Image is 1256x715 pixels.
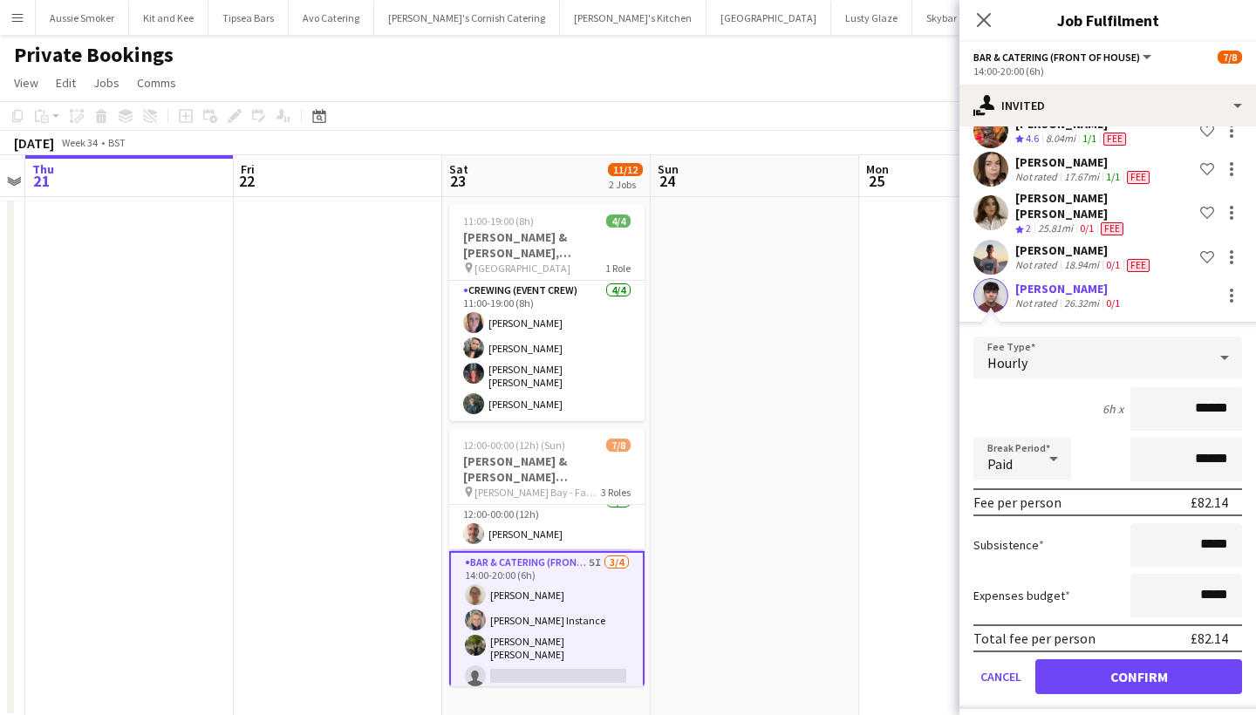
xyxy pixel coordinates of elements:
button: [GEOGRAPHIC_DATA] [706,1,831,35]
div: £82.14 [1191,630,1228,647]
span: 2 [1026,221,1031,235]
button: Lusty Glaze [831,1,912,35]
span: 7/8 [606,439,631,452]
button: Confirm [1035,659,1242,694]
span: 25 [863,171,889,191]
div: 14:00-20:00 (6h) [973,65,1242,78]
button: Avo Catering [289,1,374,35]
app-skills-label: 0/1 [1080,221,1094,235]
span: 21 [30,171,54,191]
app-skills-label: 1/1 [1106,170,1120,183]
div: BST [108,136,126,149]
a: Edit [49,71,83,94]
button: Bar & Catering (Front of House) [973,51,1154,64]
span: Hourly [987,354,1027,371]
button: Tipsea Bars [208,1,289,35]
div: 18.94mi [1061,258,1102,272]
a: View [7,71,45,94]
div: Invited [959,85,1256,126]
app-job-card: 11:00-19:00 (8h)4/4[PERSON_NAME] & [PERSON_NAME], [PERSON_NAME], [DATE] [GEOGRAPHIC_DATA]1 RoleCr... [449,204,645,421]
div: 8.04mi [1042,132,1079,146]
span: 4.6 [1026,132,1039,145]
h3: Job Fulfilment [959,9,1256,31]
div: [PERSON_NAME] [1015,242,1153,258]
span: 1 Role [605,262,631,275]
span: 11:00-19:00 (8h) [463,214,534,228]
div: Not rated [1015,170,1061,184]
span: Fee [1127,259,1150,272]
div: Crew has different fees then in role [1123,258,1153,272]
app-skills-label: 1/1 [1082,132,1096,145]
div: [PERSON_NAME] [1015,281,1123,296]
span: 23 [447,171,468,191]
h3: [PERSON_NAME] & [PERSON_NAME], [PERSON_NAME], [DATE] [449,229,645,261]
a: Comms [130,71,183,94]
span: Week 34 [58,136,101,149]
h1: Private Bookings [14,42,174,68]
div: Not rated [1015,258,1061,272]
div: Not rated [1015,296,1061,310]
div: Fee per person [973,494,1061,511]
span: Edit [56,75,76,91]
div: 6h x [1102,401,1123,417]
span: Fri [241,161,255,177]
span: 4/4 [606,214,631,228]
button: Kit and Kee [129,1,208,35]
button: Aussie Smoker [36,1,129,35]
span: Thu [32,161,54,177]
app-card-role: Bar & Catering (Front of House)5I3/414:00-20:00 (6h)[PERSON_NAME][PERSON_NAME] Instance[PERSON_NA... [449,551,645,695]
span: Jobs [93,75,119,91]
span: Paid [987,455,1013,473]
span: Fee [1127,171,1150,184]
div: Total fee per person [973,630,1096,647]
label: Expenses budget [973,588,1070,603]
span: 24 [655,171,679,191]
a: Jobs [86,71,126,94]
span: 3 Roles [601,486,631,499]
div: 17.67mi [1061,170,1102,184]
span: 11/12 [608,163,643,176]
span: Bar & Catering (Front of House) [973,51,1140,64]
button: Cancel [973,659,1028,694]
app-card-role: Crewing (Event Crew)4/411:00-19:00 (8h)[PERSON_NAME][PERSON_NAME][PERSON_NAME] [PERSON_NAME][PERS... [449,281,645,421]
button: [PERSON_NAME]'s Cornish Catering [374,1,560,35]
div: Crew has different fees then in role [1100,132,1130,146]
span: Fee [1101,222,1123,235]
div: £82.14 [1191,494,1228,511]
app-job-card: 12:00-00:00 (12h) (Sun)7/8[PERSON_NAME] & [PERSON_NAME][GEOGRAPHIC_DATA], [DATE] [PERSON_NAME] Ba... [449,428,645,686]
div: 2 Jobs [609,178,642,191]
div: 26.32mi [1061,296,1102,310]
span: 7/8 [1218,51,1242,64]
button: [PERSON_NAME]'s Kitchen [560,1,706,35]
span: 12:00-00:00 (12h) (Sun) [463,439,565,452]
app-skills-label: 0/1 [1106,296,1120,310]
span: Sat [449,161,468,177]
span: [GEOGRAPHIC_DATA] [474,262,570,275]
div: [PERSON_NAME] [PERSON_NAME] [1015,190,1193,221]
div: [DATE] [14,134,54,152]
label: Subsistence [973,537,1044,553]
app-card-role: Team Leader1/112:00-00:00 (12h)[PERSON_NAME] [449,492,645,551]
div: 25.81mi [1034,221,1076,236]
span: Mon [866,161,889,177]
app-skills-label: 0/1 [1106,258,1120,271]
span: [PERSON_NAME] Bay - Family Home [474,486,601,499]
span: 22 [238,171,255,191]
h3: [PERSON_NAME] & [PERSON_NAME][GEOGRAPHIC_DATA], [DATE] [449,453,645,485]
span: Fee [1103,133,1126,146]
span: Sun [658,161,679,177]
div: Crew has different fees then in role [1097,221,1127,236]
span: View [14,75,38,91]
span: Comms [137,75,176,91]
button: Skybar [912,1,972,35]
div: Crew has different fees then in role [1123,170,1153,184]
div: [PERSON_NAME] [1015,154,1153,170]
